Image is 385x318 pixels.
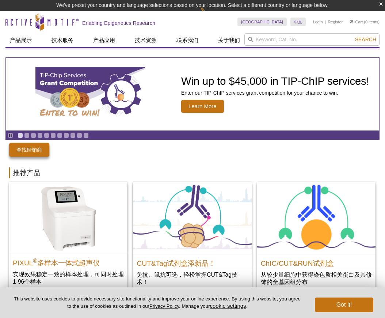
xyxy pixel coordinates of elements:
[9,143,49,157] a: 查找经销商
[13,270,124,285] p: 实现效果稳定一致的样本处理，可同时处理1-96个样本
[355,37,376,42] span: Search
[210,303,246,309] button: cookie settings
[9,167,376,178] h2: 推荐产品
[181,76,369,87] h2: Win up to $45,000 in TIP-ChIP services!
[130,33,161,47] a: 技术资源
[35,67,145,122] img: TIP-ChIP Services Grant Competition
[12,296,303,310] p: This website uses cookies to provide necessary site functionality and improve your online experie...
[261,256,372,267] h2: ChIC/CUT&RUN试剂盒
[313,19,323,24] a: Login
[44,133,49,138] a: Go to slide 5
[24,133,30,138] a: Go to slide 2
[133,182,251,254] img: CUT&Tag试剂盒添新品！
[350,18,380,26] li: (0 items)
[37,133,43,138] a: Go to slide 4
[350,19,363,24] a: Cart
[315,298,373,312] button: Got it!
[200,5,220,23] img: Change Here
[50,133,56,138] a: Go to slide 6
[214,33,244,47] a: 关于我们
[257,182,376,293] a: ChIC/CUT&RUN Assay Kit ChIC/CUT&RUN试剂盒 从较少量细胞中获得染色质相关蛋白及其修饰的全基因组分布
[149,303,179,309] a: Privacy Policy
[137,271,248,286] p: 兔抗、鼠抗可选，轻松掌握CUT&Tag技术！
[9,182,127,254] img: PIXUL Multi-Sample Sonicator
[6,58,379,130] article: TIP-ChIP Services Grant Competition
[172,33,203,47] a: 联系我们
[33,258,37,264] sup: ®
[8,133,13,138] a: Toggle autoplay
[77,133,82,138] a: Go to slide 10
[133,182,251,293] a: CUT&Tag试剂盒添新品！ CUT&Tag试剂盒添新品！ 兔抗、鼠抗可选，轻松掌握CUT&Tag技术！
[5,33,36,47] a: 产品展示
[64,133,69,138] a: Go to slide 8
[31,133,36,138] a: Go to slide 3
[325,18,326,26] li: |
[181,100,224,113] span: Learn More
[261,271,372,286] p: 从较少量细胞中获得染色质相关蛋白及其修饰的全基因组分布
[181,90,369,96] p: Enter our TIP-ChIP services grant competition for your chance to win.
[70,133,76,138] a: Go to slide 9
[353,36,378,43] button: Search
[137,256,248,267] h2: CUT&Tag试剂盒添新品！
[18,133,23,138] a: Go to slide 1
[290,18,306,26] a: 中文
[350,20,353,23] img: Your Cart
[89,33,119,47] a: 产品应用
[82,20,155,26] h2: Enabling Epigenetics Research
[328,19,343,24] a: Register
[9,182,127,293] a: PIXUL Multi-Sample Sonicator PIXUL®多样本一体式超声仪 实现效果稳定一致的样本处理，可同时处理1-96个样本
[57,133,62,138] a: Go to slide 7
[244,33,380,46] input: Keyword, Cat. No.
[83,133,89,138] a: Go to slide 11
[257,182,376,254] img: ChIC/CUT&RUN Assay Kit
[237,18,287,26] a: [GEOGRAPHIC_DATA]
[13,256,124,267] h2: PIXUL 多样本一体式超声仪
[6,58,379,130] a: TIP-ChIP Services Grant Competition Win up to $45,000 in TIP-ChIP services! Enter our TIP-ChIP se...
[47,33,78,47] a: 技术服务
